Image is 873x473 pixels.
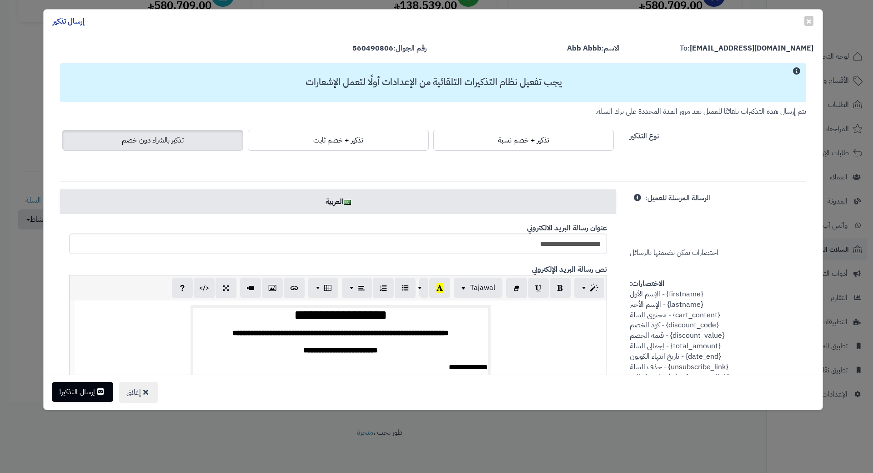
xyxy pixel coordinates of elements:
label: To: [680,43,813,54]
strong: 560490806 [352,43,393,54]
button: إرسال التذكير! [52,382,113,402]
span: تذكير + خصم ثابت [313,135,363,146]
b: عنوان رسالة البريد الالكتروني [527,223,607,234]
label: الرسالة المرسلة للعميل: [645,189,710,203]
span: اختصارات يمكن تضيمنها بالرسائل {firstname} - الإسم الأول {lastname} - الإسم الأخير {cart_content}... [630,193,729,382]
a: العربية [60,189,616,214]
strong: Abb Abbb [567,43,602,54]
span: Tajawal [470,282,495,293]
b: نص رسالة البريد الإلكتروني [532,264,607,275]
h3: يجب تفعيل نظام التذكيرات التلقائية من الإعدادات أولًا لتعمل الإشعارات [65,77,803,87]
img: ar.png [344,200,351,205]
small: يتم إرسال هذه التذكيرات تلقائيًا للعميل بعد مرور المدة المحددة على ترك السلة. [595,106,806,117]
strong: الاختصارات: [630,278,664,289]
button: إغلاق [119,382,158,403]
span: تذكير + خصم نسبة [498,135,549,146]
label: نوع التذكير [630,127,659,142]
strong: [EMAIL_ADDRESS][DOMAIN_NAME] [690,43,813,54]
span: × [806,14,812,28]
label: رقم الجوال: [352,43,426,54]
h4: إرسال تذكير [53,16,85,27]
span: تذكير بالشراء دون خصم [122,135,184,146]
label: الاسم: [567,43,620,54]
